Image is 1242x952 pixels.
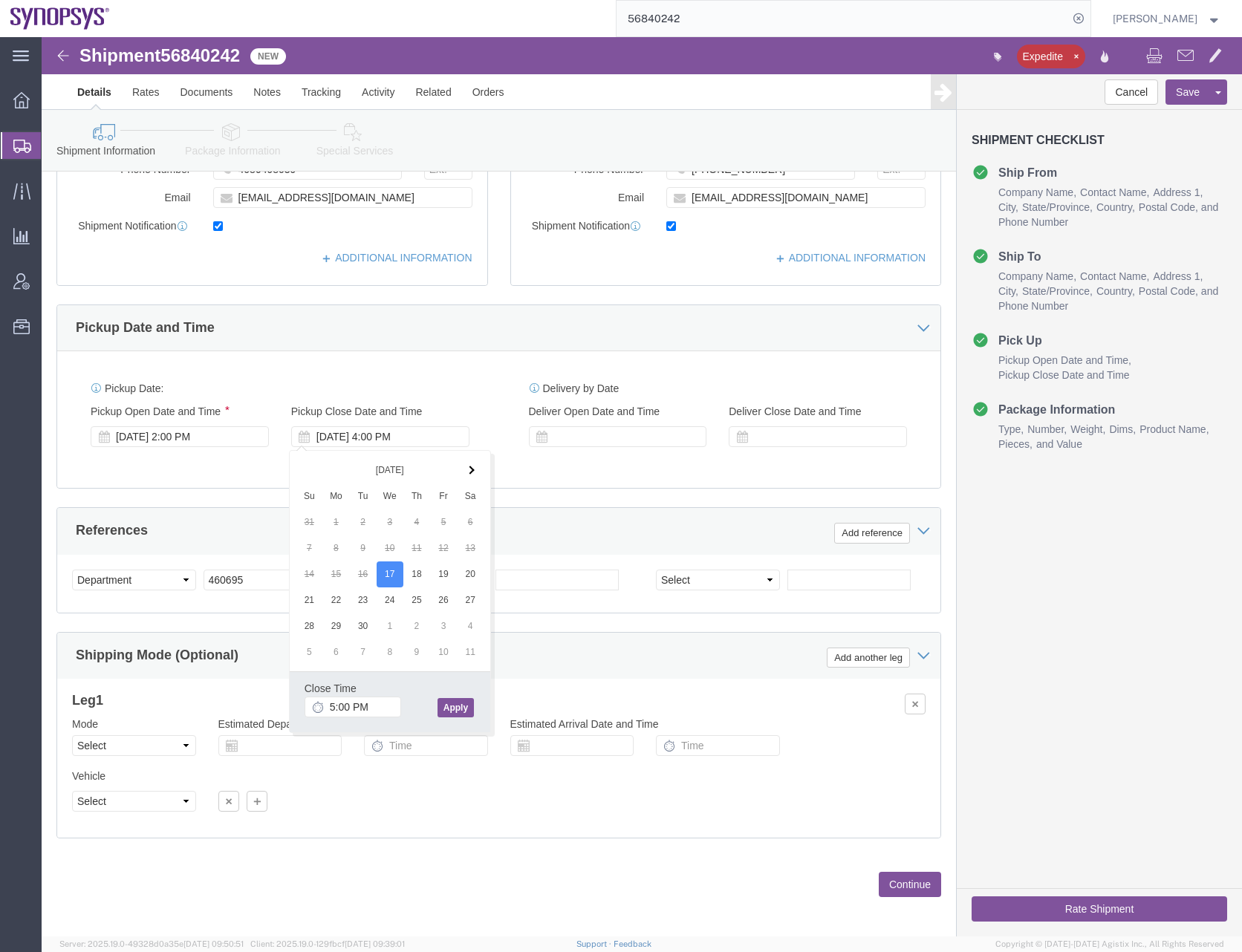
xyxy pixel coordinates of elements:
[576,939,614,948] a: Support
[345,939,405,948] span: [DATE] 09:39:01
[250,939,405,948] span: Client: 2025.19.0-129fbcf
[42,37,1242,936] iframe: FS Legacy Container
[183,939,244,948] span: [DATE] 09:50:51
[10,7,110,30] img: logo
[59,939,244,948] span: Server: 2025.19.0-49328d0a35e
[614,939,651,948] a: Feedback
[995,938,1224,951] span: Copyright © [DATE]-[DATE] Agistix Inc., All Rights Reserved
[617,1,1068,36] input: Search for shipment number, reference number
[1113,10,1197,27] span: Rafael Chacon
[1112,10,1222,27] button: [PERSON_NAME]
